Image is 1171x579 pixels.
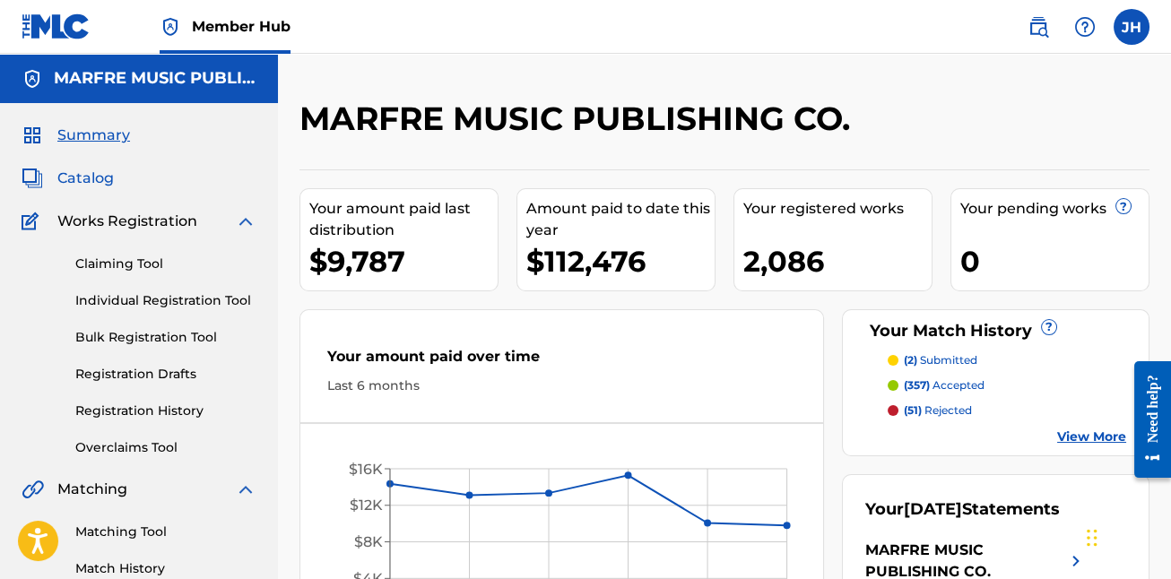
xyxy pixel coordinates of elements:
[1121,347,1171,491] iframe: Resource Center
[309,241,498,281] div: $9,787
[1028,16,1049,38] img: search
[75,255,256,273] a: Claiming Tool
[57,168,114,189] span: Catalog
[904,377,985,393] p: accepted
[904,499,962,519] span: [DATE]
[75,365,256,384] a: Registration Drafts
[54,68,256,89] h5: MARFRE MUSIC PUBLISHING CO.
[960,241,1149,281] div: 0
[75,559,256,578] a: Match History
[1067,9,1103,45] div: Help
[888,377,1126,393] a: (357) accepted
[1057,428,1126,446] a: View More
[160,16,181,38] img: Top Rightsholder
[1116,199,1131,213] span: ?
[1087,511,1097,565] div: Drag
[904,353,917,367] span: (2)
[1114,9,1149,45] div: User Menu
[327,376,796,395] div: Last 6 months
[75,402,256,420] a: Registration History
[57,125,130,146] span: Summary
[22,68,43,90] img: Accounts
[354,533,383,550] tspan: $8K
[75,328,256,347] a: Bulk Registration Tool
[904,378,930,392] span: (357)
[1081,493,1171,579] iframe: Chat Widget
[22,125,130,146] a: SummarySummary
[904,403,922,417] span: (51)
[235,479,256,500] img: expand
[865,319,1126,343] div: Your Match History
[960,198,1149,220] div: Your pending works
[192,16,291,37] span: Member Hub
[22,168,43,189] img: Catalog
[22,125,43,146] img: Summary
[57,479,127,500] span: Matching
[299,99,859,139] h2: MARFRE MUSIC PUBLISHING CO.
[57,211,197,232] span: Works Registration
[327,346,796,376] div: Your amount paid over time
[22,13,91,39] img: MLC Logo
[1074,16,1096,38] img: help
[865,497,1060,522] div: Your Statements
[526,241,715,281] div: $112,476
[526,198,715,241] div: Amount paid to date this year
[743,241,932,281] div: 2,086
[888,402,1126,419] a: (51) rejected
[904,352,977,368] p: submitted
[349,461,383,478] tspan: $16K
[904,402,972,419] p: rejected
[309,198,498,241] div: Your amount paid last distribution
[75,438,256,457] a: Overclaims Tool
[350,497,383,514] tspan: $12K
[75,523,256,541] a: Matching Tool
[75,291,256,310] a: Individual Registration Tool
[22,168,114,189] a: CatalogCatalog
[22,479,44,500] img: Matching
[235,211,256,232] img: expand
[1020,9,1056,45] a: Public Search
[743,198,932,220] div: Your registered works
[1042,320,1056,334] span: ?
[888,352,1126,368] a: (2) submitted
[22,211,45,232] img: Works Registration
